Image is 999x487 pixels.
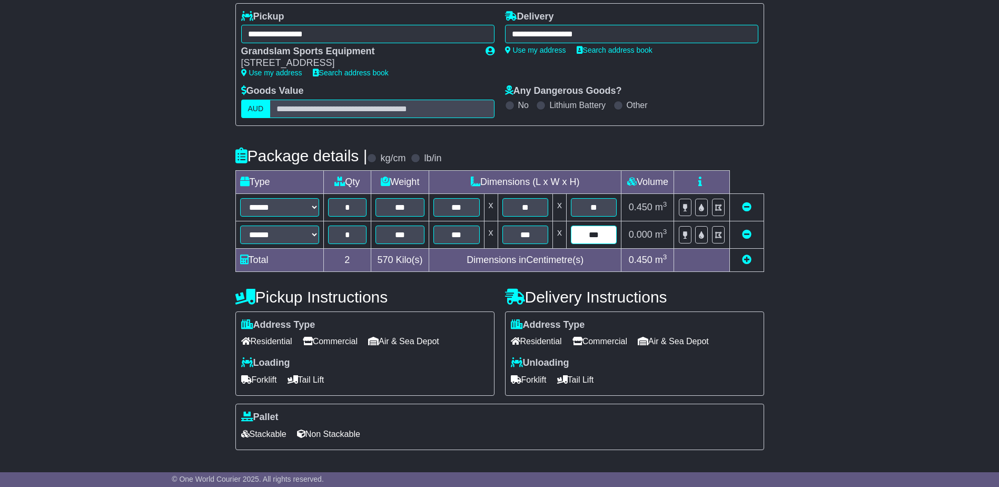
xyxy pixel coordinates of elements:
label: Other [627,100,648,110]
label: Goods Value [241,85,304,97]
label: Pickup [241,11,284,23]
a: Search address book [577,46,652,54]
label: Any Dangerous Goods? [505,85,622,97]
span: Tail Lift [288,372,324,388]
a: Use my address [241,69,302,77]
span: Commercial [303,333,358,349]
label: Pallet [241,412,279,423]
div: Grandslam Sports Equipment [241,46,475,57]
span: Forklift [241,372,277,388]
td: Kilo(s) [371,248,429,271]
label: No [518,100,529,110]
td: x [552,221,566,248]
sup: 3 [663,228,667,236]
td: Dimensions (L x W x H) [429,170,621,193]
a: Use my address [505,46,566,54]
sup: 3 [663,200,667,208]
span: Stackable [241,426,286,442]
span: Non Stackable [297,426,360,442]
span: m [655,202,667,212]
h4: Delivery Instructions [505,288,764,306]
div: [STREET_ADDRESS] [241,57,475,69]
a: Search address book [313,69,389,77]
label: AUD [241,100,271,118]
a: Remove this item [742,202,751,212]
span: 0.000 [629,229,652,240]
td: x [484,193,498,221]
a: Remove this item [742,229,751,240]
label: lb/in [424,153,441,164]
td: x [552,193,566,221]
span: m [655,229,667,240]
span: © One World Courier 2025. All rights reserved. [172,475,324,483]
span: 0.450 [629,202,652,212]
label: Address Type [511,319,585,331]
label: Loading [241,357,290,369]
span: Tail Lift [557,372,594,388]
h4: Pickup Instructions [235,288,494,306]
span: m [655,255,667,265]
td: Total [235,248,323,271]
label: Unloading [511,357,569,369]
a: Add new item [742,255,751,265]
td: Volume [621,170,674,193]
span: Air & Sea Depot [368,333,439,349]
td: Qty [323,170,371,193]
span: Residential [511,333,562,349]
span: Air & Sea Depot [638,333,709,349]
h4: Package details | [235,147,368,164]
label: Lithium Battery [549,100,606,110]
span: 570 [378,255,393,265]
td: x [484,221,498,248]
span: Forklift [511,372,547,388]
td: Type [235,170,323,193]
label: Address Type [241,319,315,331]
span: Residential [241,333,292,349]
sup: 3 [663,253,667,261]
td: Dimensions in Centimetre(s) [429,248,621,271]
span: 0.450 [629,255,652,265]
label: kg/cm [380,153,405,164]
td: Weight [371,170,429,193]
label: Delivery [505,11,554,23]
td: 2 [323,248,371,271]
span: Commercial [572,333,627,349]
